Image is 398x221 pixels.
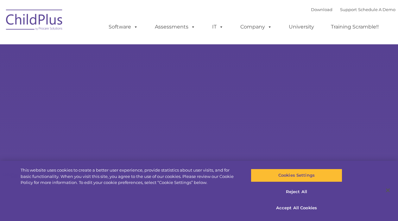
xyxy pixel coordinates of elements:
div: This website uses cookies to create a better user experience, provide statistics about user visit... [21,167,239,186]
font: | [311,7,395,12]
button: Accept All Cookies [251,201,342,215]
a: Schedule A Demo [358,7,395,12]
a: IT [206,21,230,33]
a: Download [311,7,332,12]
a: Assessments [148,21,202,33]
button: Reject All [251,185,342,199]
a: Company [234,21,278,33]
a: Software [102,21,144,33]
button: Close [381,183,395,197]
a: Training Scramble!! [325,21,385,33]
a: Support [340,7,357,12]
button: Cookies Settings [251,169,342,182]
a: University [282,21,320,33]
img: ChildPlus by Procare Solutions [3,5,66,37]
